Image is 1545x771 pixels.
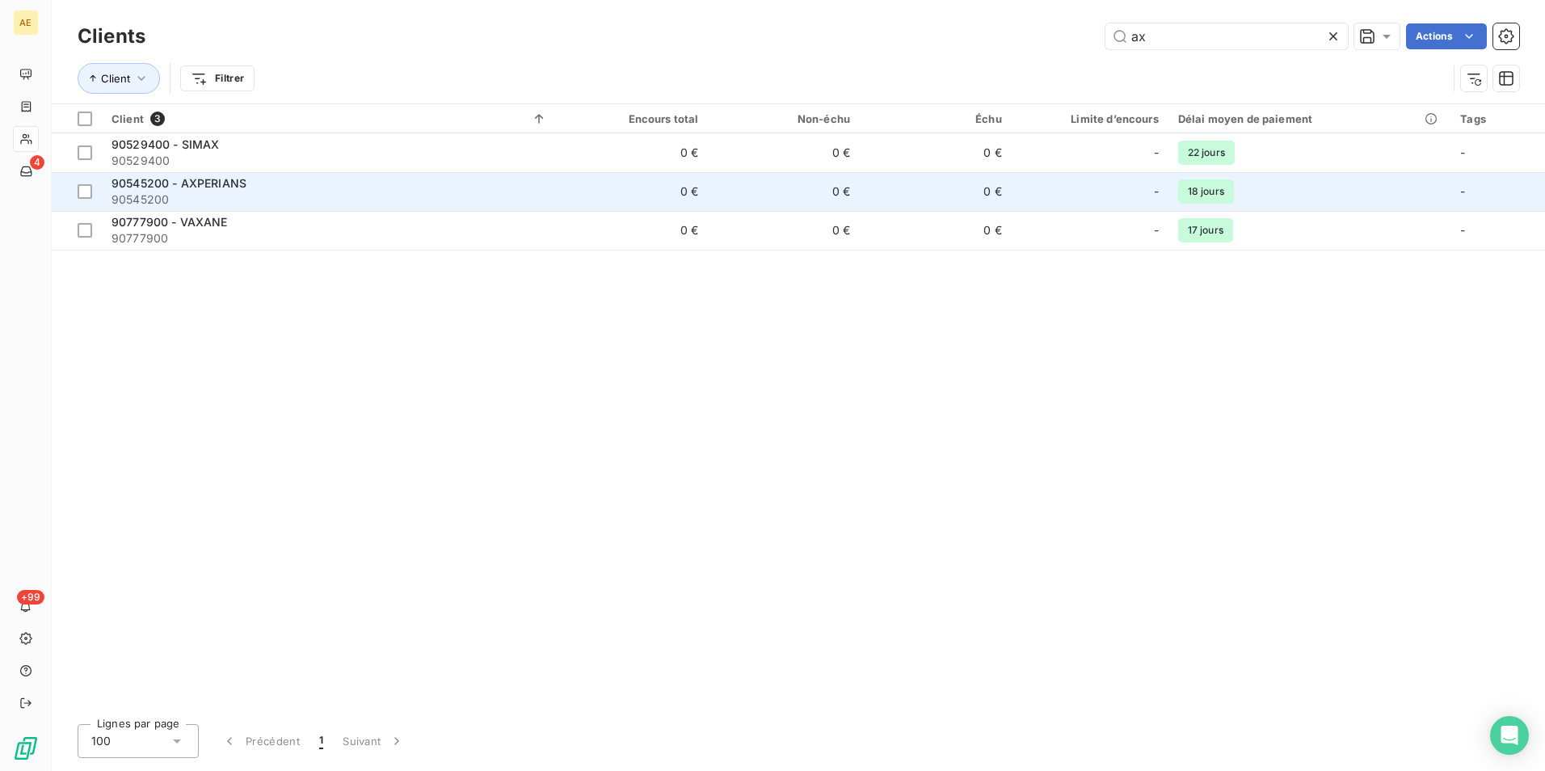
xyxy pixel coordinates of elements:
td: 0 € [860,133,1012,172]
td: 0 € [708,172,860,211]
span: 90545200 - AXPERIANS [112,176,246,190]
span: 1 [319,733,323,749]
div: Tags [1460,112,1535,125]
span: - [1460,145,1465,159]
div: Limite d’encours [1021,112,1159,125]
button: Actions [1406,23,1487,49]
span: 3 [150,112,165,126]
span: 18 jours [1178,179,1234,204]
div: Échu [869,112,1002,125]
span: 90529400 [112,153,547,169]
button: Précédent [212,724,309,758]
td: 0 € [860,211,1012,250]
span: 17 jours [1178,218,1233,242]
div: AE [13,10,39,36]
td: 0 € [708,211,860,250]
td: 0 € [557,211,709,250]
button: Filtrer [180,65,255,91]
div: Open Intercom Messenger [1490,716,1529,755]
span: +99 [17,590,44,605]
span: - [1460,223,1465,237]
td: 0 € [557,172,709,211]
span: 90529400 - SIMAX [112,137,219,151]
input: Rechercher [1105,23,1348,49]
span: - [1154,222,1159,238]
td: 0 € [708,133,860,172]
span: - [1154,183,1159,200]
span: 4 [30,155,44,170]
span: Client [101,72,130,85]
span: 100 [91,733,111,749]
button: 1 [309,724,333,758]
img: Logo LeanPay [13,735,39,761]
td: 0 € [557,133,709,172]
td: 0 € [860,172,1012,211]
div: Délai moyen de paiement [1178,112,1442,125]
button: Suivant [333,724,415,758]
span: 22 jours [1178,141,1235,165]
button: Client [78,63,160,94]
span: Client [112,112,144,125]
span: 90777900 - VAXANE [112,215,228,229]
span: 90545200 [112,192,547,208]
span: 90777900 [112,230,547,246]
h3: Clients [78,22,145,51]
span: - [1460,184,1465,198]
span: - [1154,145,1159,161]
div: Non-échu [718,112,850,125]
div: Encours total [566,112,699,125]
